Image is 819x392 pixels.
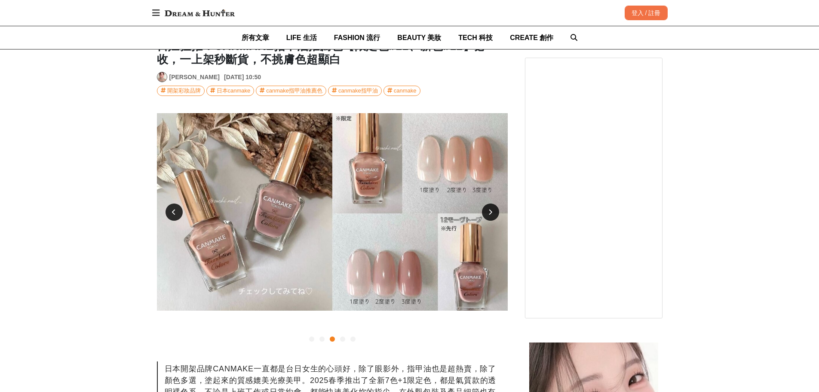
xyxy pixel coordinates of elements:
[157,86,205,96] a: 開架彩妝品牌
[157,113,508,311] img: 831fdc7a-4523-4f34-b990-9c1bfe909682.jpg
[458,34,493,41] span: TECH 科技
[397,26,441,49] a: BEAUTY 美妝
[510,34,553,41] span: CREATE 創作
[383,86,420,96] a: canmake
[157,40,508,66] h1: 日妞狂推！CANMAKE指甲油推薦色【限定色#11、新色#12】必收，一上架秒斷貨，不挑膚色超顯白
[266,86,322,96] div: canmake指甲油推薦色
[334,34,380,41] span: FASHION 流行
[397,34,441,41] span: BEAUTY 美妝
[286,26,317,49] a: LIFE 生活
[167,86,201,96] div: 開架彩妝品牌
[169,73,220,82] a: [PERSON_NAME]
[328,86,382,96] a: canmake指甲油
[242,34,269,41] span: 所有文章
[334,26,380,49] a: FASHION 流行
[625,6,668,20] div: 登入 / 註冊
[256,86,326,96] a: canmake指甲油推薦色
[206,86,255,96] a: 日本canmake
[394,86,417,96] div: canmake
[224,73,261,82] div: [DATE] 10:50
[217,86,251,96] div: 日本canmake
[160,5,239,21] img: Dream & Hunter
[157,72,167,82] img: Avatar
[286,34,317,41] span: LIFE 生活
[338,86,378,96] div: canmake指甲油
[510,26,553,49] a: CREATE 創作
[242,26,269,49] a: 所有文章
[458,26,493,49] a: TECH 科技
